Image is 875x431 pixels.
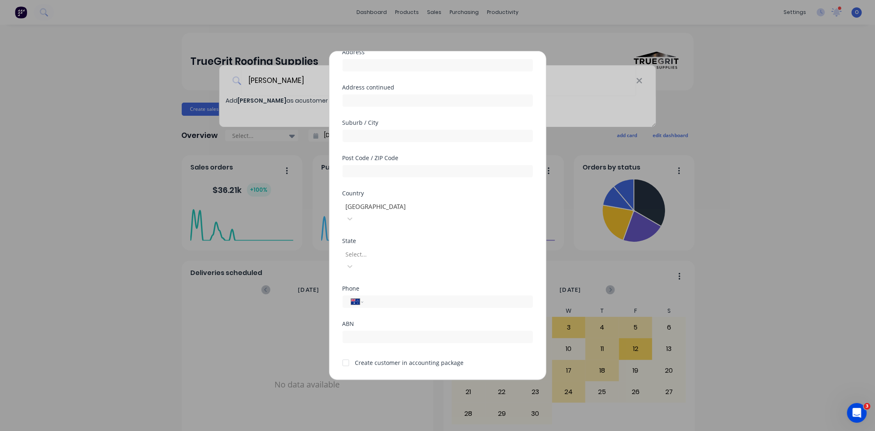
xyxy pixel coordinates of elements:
[864,403,870,410] span: 3
[343,49,533,55] div: Address
[343,190,533,196] div: Country
[343,120,533,126] div: Suburb / City
[343,155,533,161] div: Post Code / ZIP Code
[343,238,533,244] div: State
[343,85,533,90] div: Address continued
[343,286,533,291] div: Phone
[355,358,464,367] div: Create customer in accounting package
[343,321,533,327] div: ABN
[847,403,867,423] iframe: Intercom live chat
